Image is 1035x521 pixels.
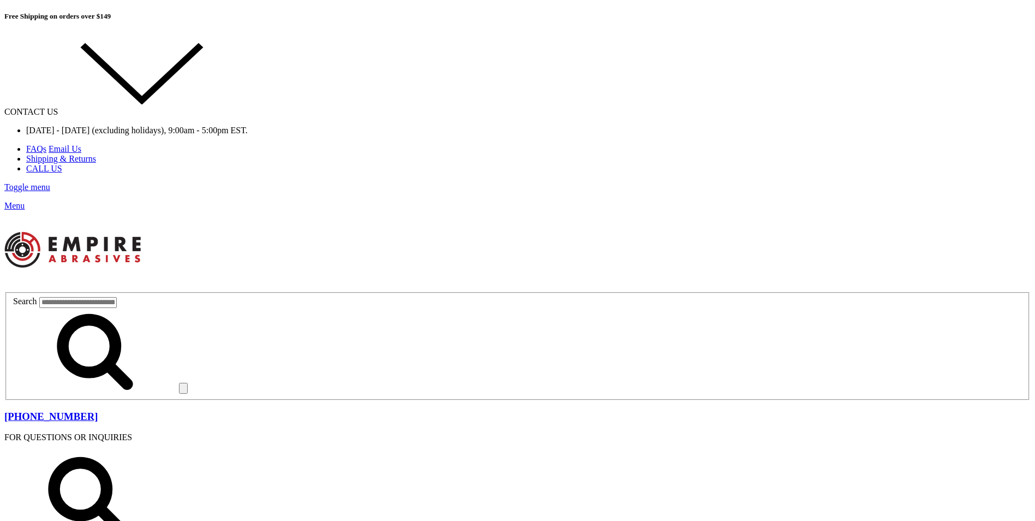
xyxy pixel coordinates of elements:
p: FOR QUESTIONS OR INQUIRIES [4,433,1031,442]
a: [PHONE_NUMBER] [4,411,1031,423]
label: Search [13,297,37,306]
p: [DATE] - [DATE] (excluding holidays), 9:00am - 5:00pm EST. [26,126,1031,135]
a: Shipping & Returns [26,154,96,163]
p: Menu [4,201,1031,211]
img: Empire Abrasives [4,223,141,276]
a: Email Us [49,144,81,153]
a: CONTACT US [4,107,224,116]
a: CALL US [26,164,62,173]
span: Toggle menu [4,182,50,192]
h5: Free Shipping on orders over $149 [4,12,1031,21]
input: Submit [179,383,188,394]
a: Empire Abrasives [4,223,1031,281]
a: Toggle menu Menu [4,182,1031,211]
a: FAQs [26,144,46,153]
